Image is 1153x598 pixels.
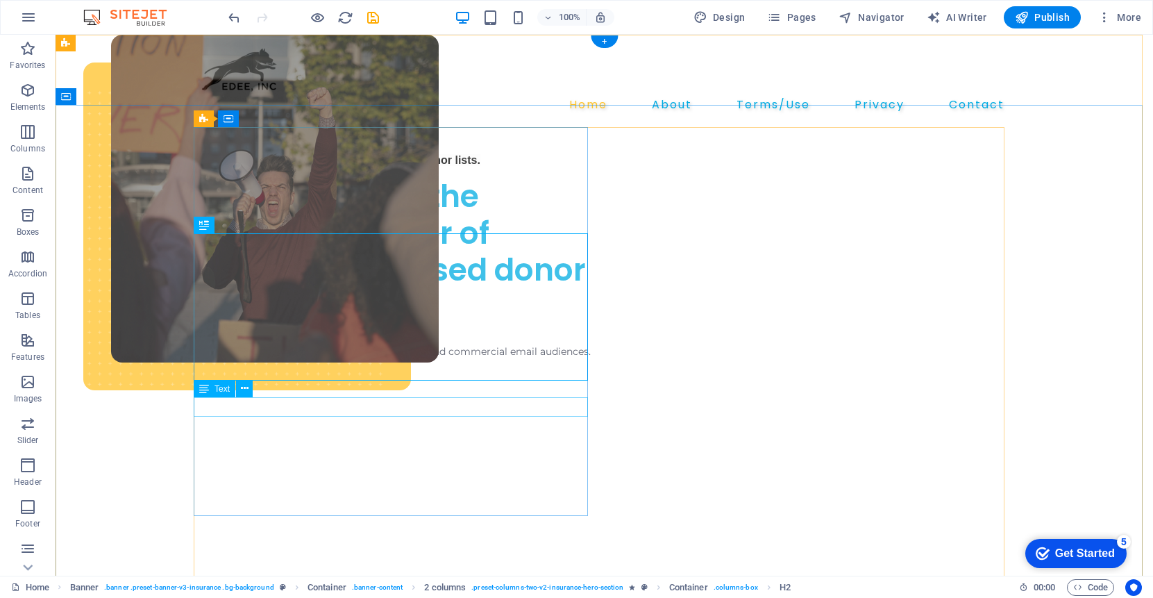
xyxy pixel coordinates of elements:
span: . columns-box [714,579,758,596]
div: Get Started 5 items remaining, 0% complete [11,7,112,36]
span: Click to select. Double-click to edit [308,579,346,596]
button: Code [1067,579,1114,596]
button: reload [337,9,353,26]
span: . banner-content [352,579,403,596]
button: undo [226,9,242,26]
i: On resize automatically adjust zoom level to fit chosen device. [594,11,607,24]
span: Publish [1015,10,1070,24]
button: More [1092,6,1147,28]
p: Slider [17,435,39,446]
p: Accordion [8,268,47,279]
p: Elements [10,101,46,113]
span: Code [1073,579,1108,596]
i: Reload page [337,10,353,26]
button: save [364,9,381,26]
p: Tables [15,310,40,321]
span: Click to select. Double-click to edit [70,579,99,596]
p: Features [11,351,44,363]
div: 5 [103,3,117,17]
span: . preset-columns-two-v2-insurance-hero-section [471,579,623,596]
p: Favorites [10,60,45,71]
span: . banner .preset-banner-v3-insurance .bg-background [104,579,274,596]
button: AI Writer [921,6,993,28]
button: Click here to leave preview mode and continue editing [309,9,326,26]
p: Header [14,476,42,488]
span: AI Writer [927,10,987,24]
h6: Session time [1019,579,1056,596]
button: Pages [761,6,821,28]
i: Element contains an animation [629,583,635,591]
a: Click to cancel selection. Double-click to open Pages [11,579,49,596]
p: Footer [15,518,40,529]
span: : [1043,582,1045,592]
div: Get Started [41,15,101,28]
p: Content [12,185,43,196]
button: Publish [1004,6,1081,28]
button: Design [688,6,751,28]
nav: breadcrumb [70,579,791,596]
div: + [591,35,618,48]
span: Pages [767,10,816,24]
div: Design (Ctrl+Alt+Y) [688,6,751,28]
span: Click to select. Double-click to edit [669,579,708,596]
button: 100% [537,9,587,26]
img: Editor Logo [80,9,184,26]
span: More [1097,10,1141,24]
span: Text [214,385,230,393]
span: Design [693,10,746,24]
p: Images [14,393,42,404]
p: Boxes [17,226,40,238]
i: This element is a customizable preset [280,583,286,591]
button: Usercentrics [1125,579,1142,596]
button: Navigator [833,6,910,28]
span: 00 00 [1034,579,1055,596]
p: Columns [10,143,45,154]
i: Save (Ctrl+S) [365,10,381,26]
span: Click to select. Double-click to edit [424,579,466,596]
i: This element is a customizable preset [641,583,648,591]
h6: 100% [558,9,580,26]
span: Click to select. Double-click to edit [780,579,791,596]
i: Undo: Edit headline (Ctrl+Z) [226,10,242,26]
span: Navigator [839,10,904,24]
